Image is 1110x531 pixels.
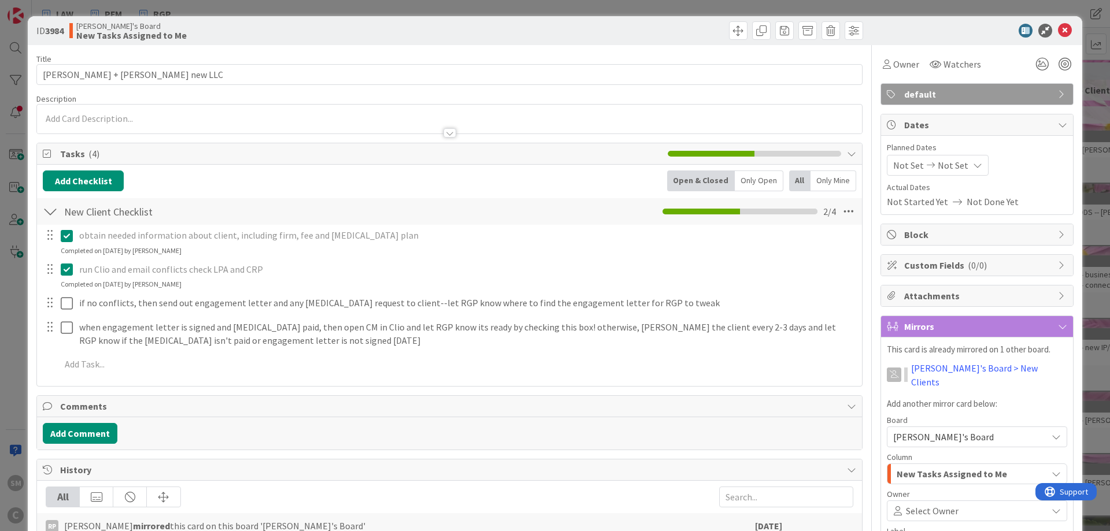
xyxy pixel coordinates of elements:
div: Completed on [DATE] by [PERSON_NAME] [61,246,182,256]
div: All [789,170,811,191]
span: Description [36,94,76,104]
span: Not Done Yet [967,195,1019,209]
div: Only Open [735,170,783,191]
label: Title [36,54,51,64]
button: Add Checklist [43,170,124,191]
input: type card name here... [36,64,863,85]
span: Dates [904,118,1052,132]
span: Watchers [943,57,981,71]
div: All [46,487,80,507]
span: ( 4 ) [88,148,99,159]
b: 3984 [45,25,64,36]
span: Comments [60,399,841,413]
p: run Clio and email conflicts check LPA and CRP [79,263,854,276]
span: ( 0/0 ) [968,259,987,271]
span: Not Set [938,158,968,172]
span: Planned Dates [887,142,1067,154]
button: Add Comment [43,423,117,444]
span: Tasks [60,147,662,161]
div: Open & Closed [667,170,735,191]
p: This card is already mirrored on 1 other board. [887,343,1067,357]
span: Owner [893,57,919,71]
p: obtain needed information about client, including firm, fee and [MEDICAL_DATA] plan [79,229,854,242]
span: New Tasks Assigned to Me [897,466,1007,481]
p: if no conflicts, then send out engagement letter and any [MEDICAL_DATA] request to client--let RG... [79,296,854,310]
b: New Tasks Assigned to Me [76,31,187,40]
span: Attachments [904,289,1052,303]
span: Not Set [893,158,924,172]
p: when engagement letter is signed and [MEDICAL_DATA] paid, then open CM in Clio and let RGP know i... [79,321,854,347]
span: default [904,87,1052,101]
span: 2 / 4 [823,205,836,218]
span: [PERSON_NAME]'s Board [893,431,994,443]
div: Only Mine [811,170,856,191]
span: Board [887,416,908,424]
p: Add another mirror card below: [887,398,1067,411]
input: Add Checklist... [60,201,320,222]
span: Custom Fields [904,258,1052,272]
span: Not Started Yet [887,195,948,209]
input: Search... [719,487,853,507]
button: New Tasks Assigned to Me [887,463,1067,484]
span: [PERSON_NAME]'s Board [76,21,187,31]
span: Select Owner [906,504,959,518]
span: Mirrors [904,320,1052,333]
span: Block [904,228,1052,242]
span: Actual Dates [887,181,1067,194]
span: ID [36,24,64,38]
a: [PERSON_NAME]'s Board > New Clients [911,361,1067,389]
span: Column [887,453,912,461]
span: Owner [887,490,910,498]
span: History [60,463,841,477]
div: Completed on [DATE] by [PERSON_NAME] [61,279,182,289]
span: Support [24,2,53,16]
